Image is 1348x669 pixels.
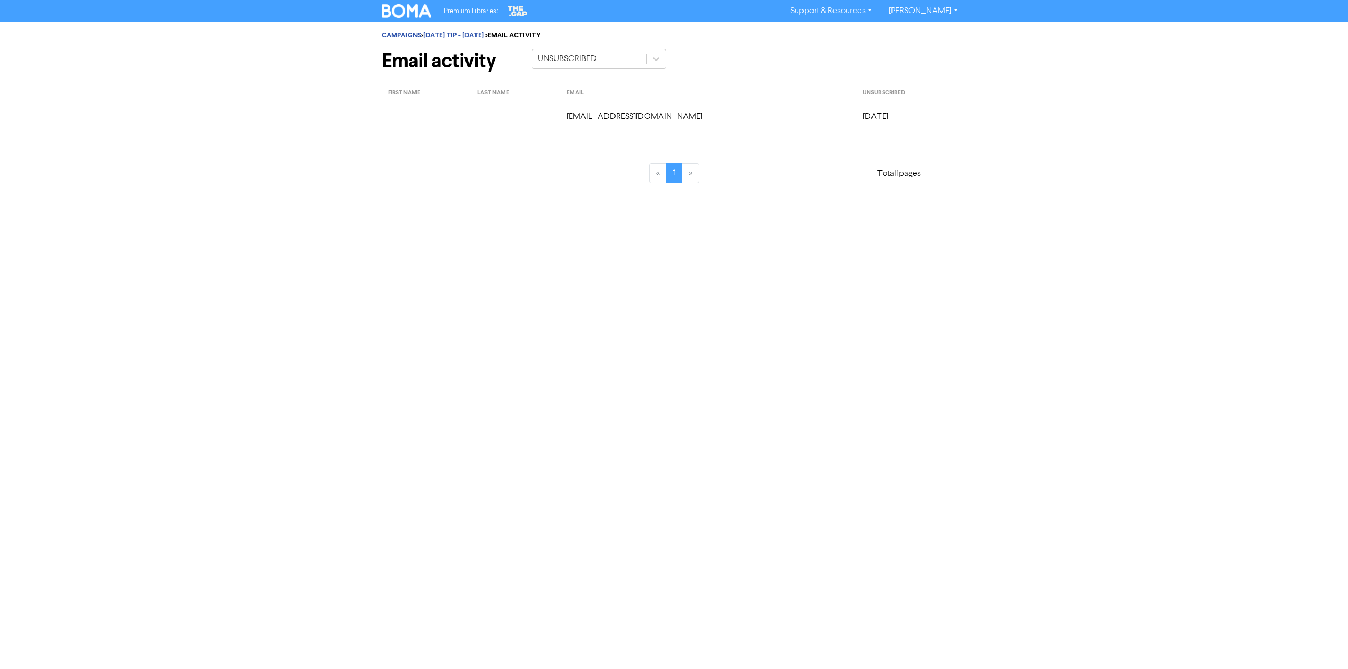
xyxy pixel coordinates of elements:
img: BOMA Logo [382,4,431,18]
a: Support & Resources [782,3,880,19]
h1: Email activity [382,49,516,73]
a: [DATE] TIP - [DATE] [423,31,484,39]
td: [EMAIL_ADDRESS][DOMAIN_NAME] [560,104,856,129]
th: FIRST NAME [382,82,471,104]
th: LAST NAME [471,82,560,104]
span: Premium Libraries: [444,8,498,15]
a: Page 1 is your current page [666,163,682,183]
td: [DATE] [856,104,966,129]
iframe: Chat Widget [1295,618,1348,669]
div: UNSUBSCRIBED [538,53,597,65]
a: CAMPAIGNS [382,31,421,39]
th: UNSUBSCRIBED [856,82,966,104]
p: Total 1 pages [877,167,921,180]
img: The Gap [506,4,529,18]
div: > > EMAIL ACTIVITY [382,31,966,41]
a: [PERSON_NAME] [880,3,966,19]
th: EMAIL [560,82,856,104]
